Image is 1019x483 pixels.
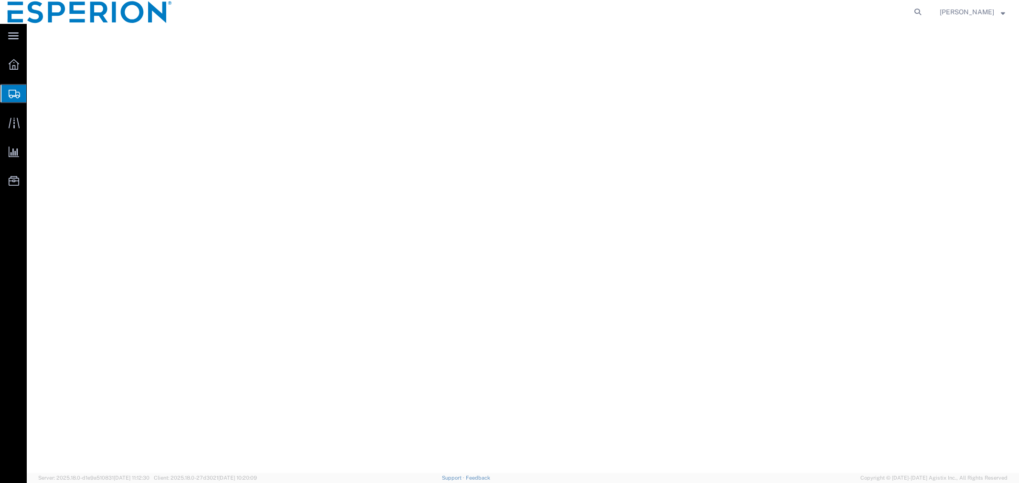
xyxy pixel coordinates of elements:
span: Copyright © [DATE]-[DATE] Agistix Inc., All Rights Reserved [860,474,1008,482]
a: Feedback [466,475,490,481]
span: Alexandra Breaux [940,7,994,17]
span: Server: 2025.18.0-d1e9a510831 [38,475,150,481]
button: [PERSON_NAME] [939,6,1006,18]
a: Support [442,475,466,481]
span: [DATE] 10:20:09 [218,475,257,481]
span: [DATE] 11:12:30 [114,475,150,481]
span: Client: 2025.18.0-27d3021 [154,475,257,481]
iframe: FS Legacy Container [27,24,1019,473]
